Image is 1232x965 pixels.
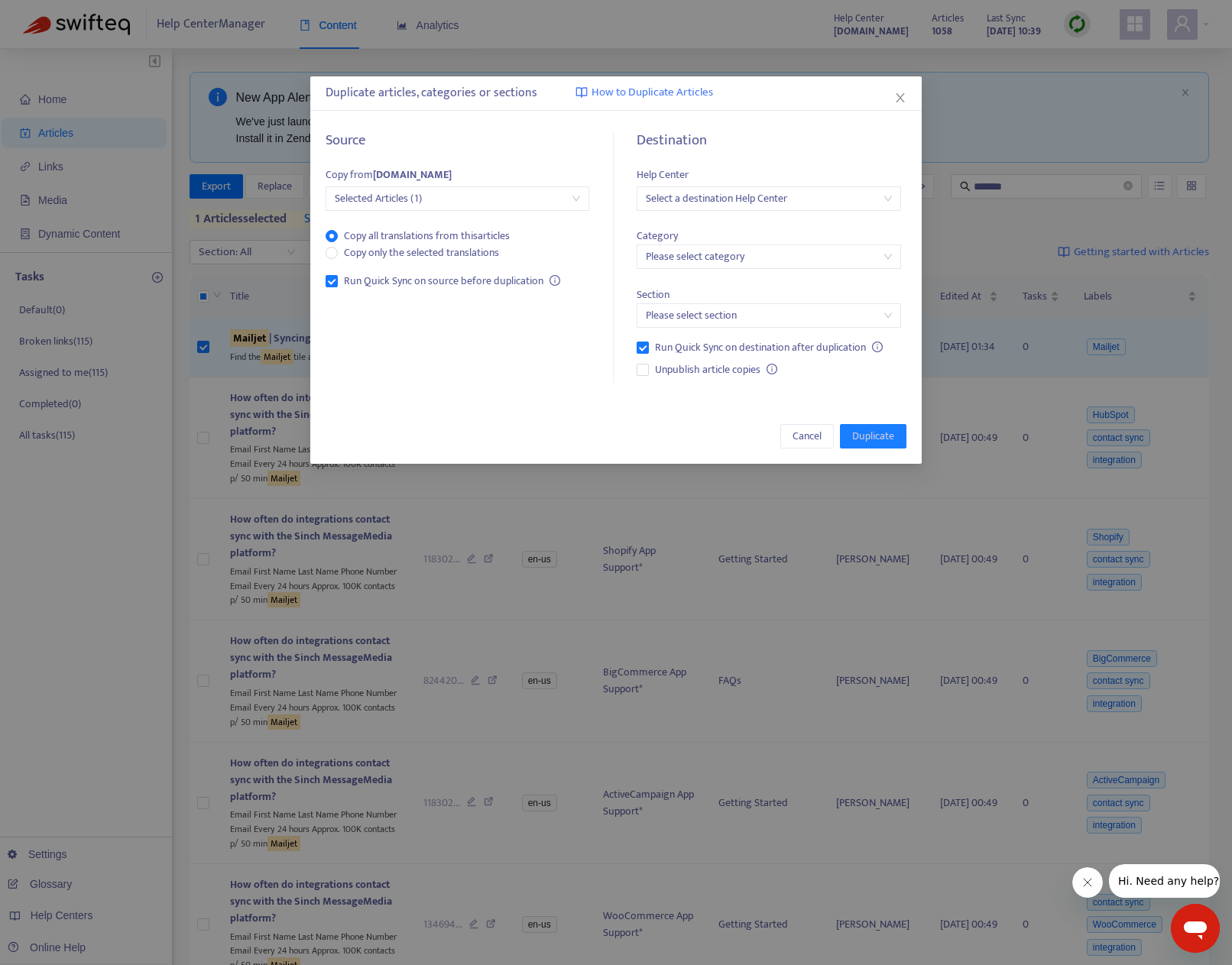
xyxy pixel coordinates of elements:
span: close [894,92,906,104]
button: Cancel [780,424,834,448]
button: Duplicate [840,424,906,448]
span: How to Duplicate Articles [592,84,713,102]
span: Run Quick Sync on source before duplication [338,273,550,290]
strong: [DOMAIN_NAME] [373,166,452,183]
span: Copy from [326,166,452,183]
span: Section [637,286,669,303]
span: Help Center [637,166,689,183]
span: info-circle [767,364,777,374]
span: info-circle [872,342,883,352]
span: info-circle [550,275,560,286]
span: Selected Articles (1) [335,187,580,210]
span: Copy only the selected translations [338,244,505,261]
span: Copy all translations from this articles [338,228,516,244]
h5: Destination [637,132,900,150]
iframe: Message from company [1109,864,1220,898]
button: Close [892,89,909,106]
img: image-link [575,86,588,99]
span: Run Quick Sync on destination after duplication [649,339,872,356]
span: Cancel [793,428,822,445]
iframe: Button to launch messaging window [1171,904,1220,953]
div: Duplicate articles, categories or sections [326,84,906,102]
a: How to Duplicate Articles [575,84,713,102]
h5: Source [326,132,589,150]
iframe: Close message [1072,867,1103,898]
span: Unpublish article copies [649,361,767,378]
span: Category [637,227,678,244]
